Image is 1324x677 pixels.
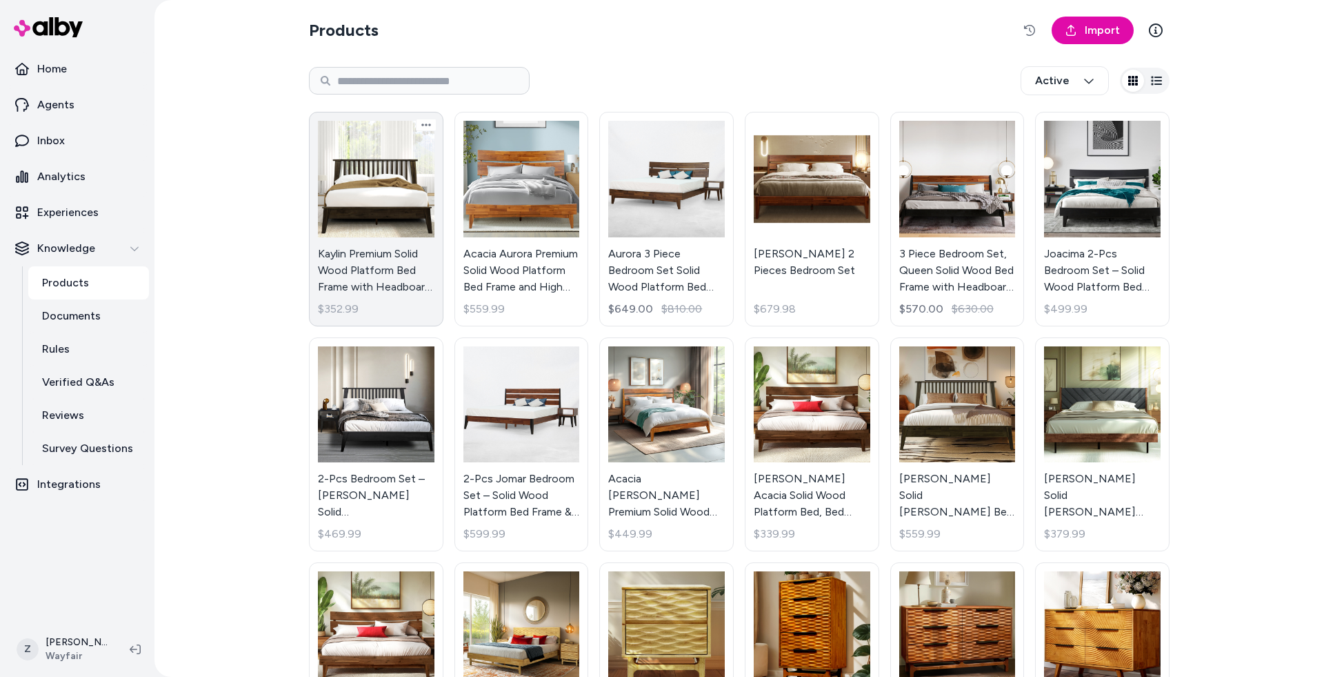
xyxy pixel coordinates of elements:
[454,337,589,552] a: 2-Pcs Jomar Bedroom Set – Solid Wood Platform Bed Frame & Matching Nightstand, Scandinavian Rusti...
[14,17,83,37] img: alby Logo
[46,636,108,649] p: [PERSON_NAME]
[6,124,149,157] a: Inbox
[42,275,89,291] p: Products
[6,88,149,121] a: Agents
[37,61,67,77] p: Home
[6,52,149,86] a: Home
[28,333,149,366] a: Rules
[1021,66,1109,95] button: Active
[28,266,149,300] a: Products
[28,300,149,333] a: Documents
[37,133,65,149] p: Inbox
[37,97,74,113] p: Agents
[745,112,879,326] a: Emery 2 Pieces Bedroom Set[PERSON_NAME] 2 Pieces Bedroom Set$679.98
[454,112,589,326] a: Acacia Aurora Premium Solid Wood Platform Bed Frame and High Headboard, King Bed Frame with Headb...
[1085,22,1120,39] span: Import
[37,476,101,493] p: Integrations
[745,337,879,552] a: Antione Acacia Solid Wood Platform Bed, Bed Frame with Headboard, Farmhouse Bed Frame Style[PERSO...
[6,196,149,229] a: Experiences
[28,366,149,399] a: Verified Q&As
[28,399,149,432] a: Reviews
[599,337,734,552] a: Acacia Christoper Premium Solid Wood Bed Frame, Bed Frame with Headboard Included, Mid century Mo...
[37,168,86,185] p: Analytics
[890,337,1025,552] a: Kristoffer Solid Wood Bed Frame with Headboard[PERSON_NAME] Solid [PERSON_NAME] Bed Frame with He...
[42,440,133,457] p: Survey Questions
[37,204,99,221] p: Experiences
[17,638,39,660] span: Z
[1035,112,1170,326] a: Joacima 2-Pcs Bedroom Set – Solid Wood Platform Bed Frame & Matching Nightstand, Mid-Century Mode...
[309,337,443,552] a: 2-Pcs Bedroom Set – Jildardo Solid Wood Platform Bed Frame & Matching Nightstand, Scandinavian Ru...
[8,627,119,671] button: Z[PERSON_NAME]Wayfair
[890,112,1025,326] a: 3 Piece Bedroom Set, Queen Solid Wood Bed Frame with Headboard and 2 Nightstand, 800lbs Capacity3...
[28,432,149,465] a: Survey Questions
[42,308,101,324] p: Documents
[6,468,149,501] a: Integrations
[42,374,114,391] p: Verified Q&As
[42,407,84,424] p: Reviews
[37,240,95,257] p: Knowledge
[1052,17,1134,44] a: Import
[309,19,379,41] h2: Products
[42,341,70,357] p: Rules
[309,112,443,326] a: Kaylin Premium Solid Wood Platform Bed Frame with Headboard – 800 lb Capacity, No Box Spring Need...
[6,160,149,193] a: Analytics
[1035,337,1170,552] a: Felisha Solid Wood King Upholstered Bed Frame with Fabric Headboard, Contemporary Modern Upholste...
[46,649,108,663] span: Wayfair
[599,112,734,326] a: Aurora 3 Piece Bedroom Set Solid Wood Platform Bed Frame with Headboard and NightstandAurora 3 Pi...
[6,232,149,265] button: Knowledge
